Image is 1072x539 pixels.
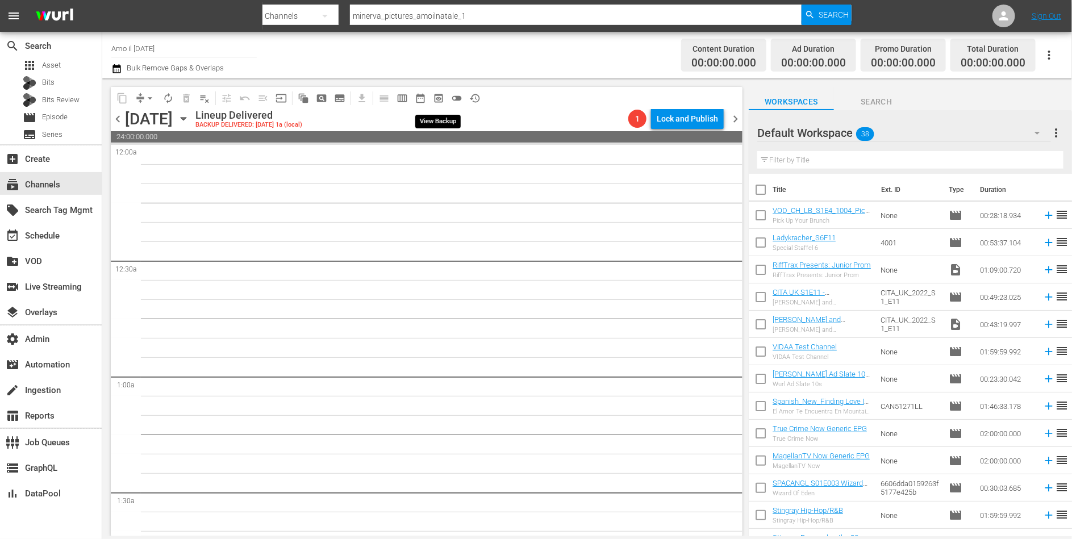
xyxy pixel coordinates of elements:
[254,89,272,107] span: Fill episodes with ad slates
[773,397,869,414] a: Spanish_New_Finding Love In Mountain View
[125,110,173,128] div: [DATE]
[312,89,331,107] span: Create Search Block
[42,77,55,88] span: Bits
[349,87,371,109] span: Download as CSV
[628,114,646,123] span: 1
[975,229,1038,256] td: 00:53:37.104
[469,93,481,104] span: history_outlined
[1055,371,1069,385] span: reorder
[773,271,871,279] div: RiffTrax Presents: Junior Prom
[773,174,875,206] th: Title
[1042,427,1055,440] svg: Add to Schedule
[1042,236,1055,249] svg: Add to Schedule
[834,95,919,109] span: Search
[949,263,962,277] span: Video
[657,108,718,129] div: Lock and Publish
[1042,454,1055,467] svg: Add to Schedule
[819,5,849,25] span: Search
[773,288,858,305] a: CITA UK S1E11 - [PERSON_NAME] and Belle
[871,57,936,70] span: 00:00:00.000
[781,41,846,57] div: Ad Duration
[1042,318,1055,331] svg: Add to Schedule
[949,454,962,467] span: Episode
[961,41,1025,57] div: Total Duration
[159,89,177,107] span: Loop Content
[113,89,131,107] span: Copy Lineup
[874,174,941,206] th: Ext. ID
[131,89,159,107] span: Remove Gaps & Overlaps
[393,89,411,107] span: Week Calendar View
[949,481,962,495] span: Episode
[1055,235,1069,249] span: reorder
[27,3,82,30] img: ans4CAIJ8jUAAAAAAAAAAAAAAAAAAAAAAAAgQb4GAAAAAAAAAAAAAAAAAAAAAAAAJMjXAAAAAAAAAAAAAAAAAAAAAAAAgAT5G...
[1055,262,1069,276] span: reorder
[1055,508,1069,521] span: reorder
[195,109,302,122] div: Lineup Delivered
[876,202,944,229] td: None
[6,358,19,371] span: Automation
[975,474,1038,502] td: 00:30:03.685
[415,93,426,104] span: date_range_outlined
[876,229,944,256] td: 4001
[1055,317,1069,331] span: reorder
[331,89,349,107] span: Create Series Block
[856,122,874,146] span: 38
[773,370,871,395] a: [PERSON_NAME] Ad Slate 10s ([PERSON_NAME] Ad Slate 10s (00:30:00))
[949,290,962,304] span: Episode
[1055,290,1069,303] span: reorder
[1042,345,1055,358] svg: Add to Schedule
[214,87,236,109] span: Customize Events
[6,254,19,268] span: VOD
[42,111,68,123] span: Episode
[773,217,871,224] div: Pick Up Your Brunch
[177,89,195,107] span: Select an event to delete
[773,206,870,223] a: VOD_CH_LB_S1E4_1004_PickUpYourBrunch
[162,93,174,104] span: autorenew_outlined
[42,94,80,106] span: Bits Review
[6,229,19,243] span: Schedule
[773,506,843,515] a: Stingray Hip-Hop/R&B
[749,95,834,109] span: Workspaces
[111,112,125,126] span: chevron_left
[6,306,19,319] span: Overlays
[135,93,146,104] span: compress
[298,93,309,104] span: auto_awesome_motion_outlined
[876,283,944,311] td: CITA_UK_2022_S1_E11
[773,342,837,351] a: VIDAA Test Channel
[942,174,973,206] th: Type
[125,64,224,72] span: Bulk Remove Gaps & Overlaps
[728,112,743,126] span: chevron_right
[23,111,36,124] span: Episode
[6,383,19,397] span: Ingestion
[23,59,36,72] span: Asset
[975,311,1038,338] td: 00:43:19.997
[871,41,936,57] div: Promo Duration
[773,462,870,470] div: MagellanTV Now
[949,345,962,358] span: Episode
[6,461,19,475] span: GraphQL
[1055,399,1069,412] span: reorder
[876,392,944,420] td: CAN51271LL
[1050,126,1063,140] span: more_vert
[949,427,962,440] span: Episode
[1042,400,1055,412] svg: Add to Schedule
[949,508,962,522] span: Episode
[773,490,871,497] div: Wizard Of Eden
[949,208,962,222] span: Episode
[876,420,944,447] td: None
[397,93,408,104] span: calendar_view_week_outlined
[1055,453,1069,467] span: reorder
[773,326,871,333] div: [PERSON_NAME] and [PERSON_NAME]
[411,89,429,107] span: Month Calendar View
[1042,373,1055,385] svg: Add to Schedule
[781,57,846,70] span: 00:00:00.000
[144,93,156,104] span: arrow_drop_down
[371,87,393,109] span: Day Calendar View
[773,517,843,524] div: Stingray Hip-Hop/R&B
[961,57,1025,70] span: 00:00:00.000
[1050,119,1063,147] button: more_vert
[6,332,19,346] span: Admin
[773,424,867,433] a: True Crime Now Generic EPG
[1042,209,1055,222] svg: Add to Schedule
[6,436,19,449] span: Job Queues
